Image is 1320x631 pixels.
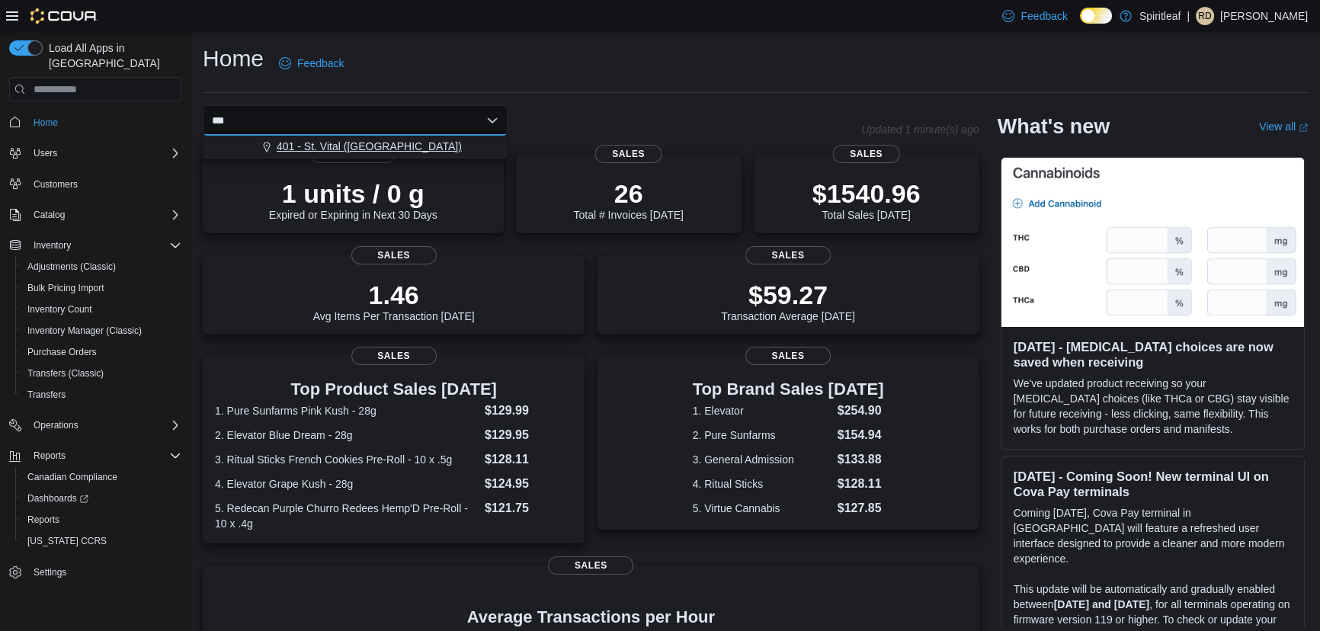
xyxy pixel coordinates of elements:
p: We've updated product receiving so your [MEDICAL_DATA] choices (like THCa or CBG) stay visible fo... [1014,376,1292,437]
button: Bulk Pricing Import [15,277,187,299]
a: Dashboards [21,489,95,508]
span: Sales [745,347,831,365]
a: View allExternal link [1259,120,1308,133]
span: Inventory Count [21,300,181,319]
span: Bulk Pricing Import [27,282,104,294]
h3: Top Brand Sales [DATE] [693,380,884,399]
div: Transaction Average [DATE] [721,280,855,322]
span: Customers [27,175,181,194]
h3: [DATE] - [MEDICAL_DATA] choices are now saved when receiving [1014,339,1292,370]
dt: 5. Virtue Cannabis [693,501,831,516]
span: Feedback [1020,8,1067,24]
span: Inventory Manager (Classic) [21,322,181,340]
button: Adjustments (Classic) [15,256,187,277]
a: Canadian Compliance [21,468,123,486]
span: Adjustments (Classic) [21,258,181,276]
button: Inventory [27,236,77,255]
p: [PERSON_NAME] [1220,7,1308,25]
dd: $254.90 [838,402,884,420]
span: Reports [27,447,181,465]
p: Coming [DATE], Cova Pay terminal in [GEOGRAPHIC_DATA] will feature a refreshed user interface des... [1014,505,1292,566]
span: Sales [351,347,437,365]
span: Settings [27,562,181,581]
a: [US_STATE] CCRS [21,532,113,550]
button: Users [27,144,63,162]
dd: $124.95 [485,475,572,493]
h3: Top Product Sales [DATE] [215,380,572,399]
a: Settings [27,563,72,581]
button: Purchase Orders [15,341,187,363]
p: Updated 1 minute(s) ago [861,123,979,136]
a: Transfers (Classic) [21,364,110,383]
dt: 2. Pure Sunfarms [693,428,831,443]
span: Inventory [27,236,181,255]
dd: $121.75 [485,499,572,517]
span: Canadian Compliance [21,468,181,486]
button: Transfers [15,384,187,405]
button: Operations [3,415,187,436]
p: 26 [573,178,683,209]
span: Washington CCRS [21,532,181,550]
dt: 3. Ritual Sticks French Cookies Pre-Roll - 10 x .5g [215,452,479,467]
dd: $133.88 [838,450,884,469]
dt: 1. Pure Sunfarms Pink Kush - 28g [215,403,479,418]
button: Catalog [3,204,187,226]
a: Home [27,114,64,132]
dt: 4. Ritual Sticks [693,476,831,492]
span: Inventory [34,239,71,251]
button: Customers [3,173,187,195]
h2: What's new [998,114,1110,139]
span: Adjustments (Classic) [27,261,116,273]
dt: 2. Elevator Blue Dream - 28g [215,428,479,443]
span: Catalog [27,206,181,224]
span: Inventory Manager (Classic) [27,325,142,337]
span: Reports [34,450,66,462]
button: Canadian Compliance [15,466,187,488]
dd: $154.94 [838,426,884,444]
a: Inventory Manager (Classic) [21,322,148,340]
a: Adjustments (Classic) [21,258,122,276]
span: Transfers (Classic) [21,364,181,383]
dt: 3. General Admission [693,452,831,467]
div: Total Sales [DATE] [812,178,921,221]
button: Settings [3,561,187,583]
p: $1540.96 [812,178,921,209]
strong: [DATE] and [DATE] [1054,598,1149,610]
span: Canadian Compliance [27,471,117,483]
dd: $128.11 [485,450,572,469]
button: Inventory Manager (Classic) [15,320,187,341]
p: | [1187,7,1190,25]
a: Feedback [273,48,350,78]
span: Transfers (Classic) [27,367,104,380]
span: Sales [594,145,662,163]
a: Inventory Count [21,300,98,319]
span: RD [1198,7,1211,25]
span: Home [27,112,181,131]
button: Catalog [27,206,71,224]
dd: $127.85 [838,499,884,517]
span: Users [34,147,57,159]
p: 1 units / 0 g [269,178,437,209]
a: Purchase Orders [21,343,103,361]
button: 401 - St. Vital ([GEOGRAPHIC_DATA]) [203,136,508,158]
button: Transfers (Classic) [15,363,187,384]
span: Catalog [34,209,65,221]
button: Users [3,143,187,164]
span: Operations [34,419,78,431]
p: $59.27 [721,280,855,310]
button: Reports [3,445,187,466]
svg: External link [1299,123,1308,133]
div: Ravi D [1196,7,1214,25]
span: Home [34,117,58,129]
span: Load All Apps in [GEOGRAPHIC_DATA] [43,40,181,71]
span: Operations [27,416,181,434]
span: Dashboards [27,492,88,504]
span: Transfers [21,386,181,404]
nav: Complex example [9,104,181,623]
span: Settings [34,566,66,578]
span: Customers [34,178,78,191]
span: Sales [745,246,831,264]
span: Users [27,144,181,162]
button: Operations [27,416,85,434]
